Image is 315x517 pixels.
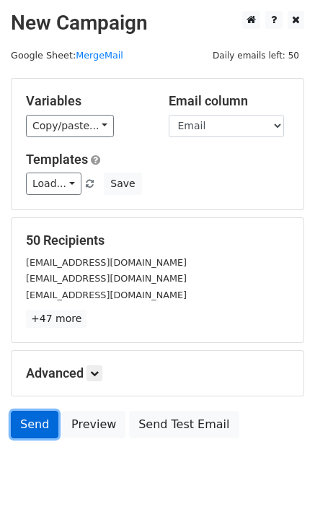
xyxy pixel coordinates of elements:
h5: Email column [169,93,290,109]
a: Templates [26,152,88,167]
h2: New Campaign [11,11,304,35]
small: [EMAIL_ADDRESS][DOMAIN_NAME] [26,257,187,268]
button: Save [104,173,141,195]
a: Daily emails left: 50 [208,50,304,61]
h5: Variables [26,93,147,109]
small: [EMAIL_ADDRESS][DOMAIN_NAME] [26,273,187,284]
iframe: Chat Widget [243,448,315,517]
a: Send [11,411,58,438]
span: Daily emails left: 50 [208,48,304,64]
a: Copy/paste... [26,115,114,137]
h5: 50 Recipients [26,233,289,248]
a: MergeMail [76,50,123,61]
small: Google Sheet: [11,50,123,61]
a: Preview [62,411,125,438]
h5: Advanced [26,365,289,381]
a: +47 more [26,310,86,328]
a: Send Test Email [129,411,239,438]
a: Load... [26,173,81,195]
small: [EMAIL_ADDRESS][DOMAIN_NAME] [26,290,187,300]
